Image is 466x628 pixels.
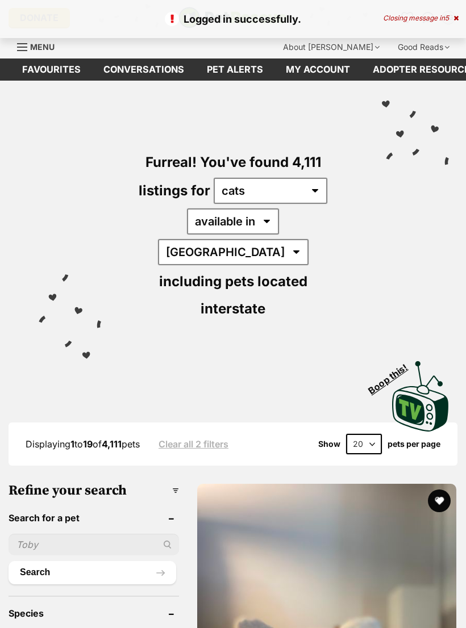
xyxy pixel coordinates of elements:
[92,58,195,81] a: conversations
[139,154,321,199] span: Furreal! You've found 4,111 listings for
[26,438,140,450] span: Displaying to of pets
[428,489,451,512] button: favourite
[383,14,459,22] div: Closing message in
[30,42,55,52] span: Menu
[70,438,74,450] strong: 1
[11,11,455,27] p: Logged in successfully.
[392,351,449,434] a: Boop this!
[9,561,176,584] button: Search
[102,438,122,450] strong: 4,111
[274,58,361,81] a: My account
[9,513,179,523] header: Search for a pet
[388,439,440,449] label: pets per page
[392,361,449,432] img: PetRescue TV logo
[275,36,388,58] div: About [PERSON_NAME]
[390,36,457,58] div: Good Reads
[9,534,179,555] input: Toby
[445,14,449,22] span: 5
[83,438,93,450] strong: 19
[9,483,179,499] h3: Refine your search
[195,58,274,81] a: Pet alerts
[318,439,340,449] span: Show
[159,273,307,317] span: including pets located interstate
[159,439,228,449] a: Clear all 2 filters
[367,355,419,396] span: Boop this!
[11,58,92,81] a: Favourites
[9,608,179,618] header: Species
[17,36,63,56] a: Menu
